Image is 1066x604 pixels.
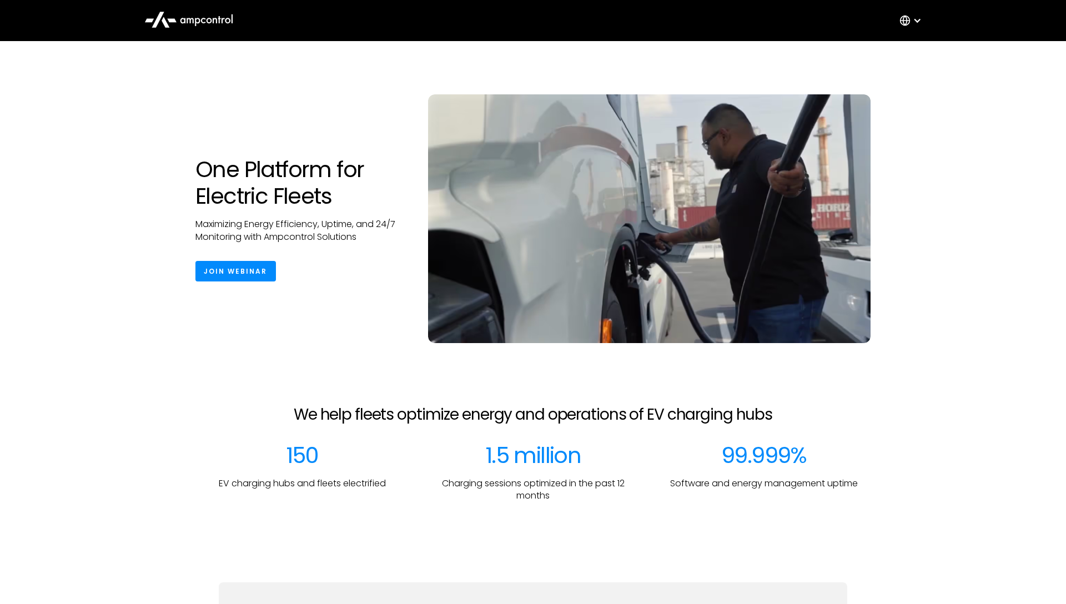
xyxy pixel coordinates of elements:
[294,405,772,424] h2: We help fleets optimize energy and operations of EV charging hubs
[195,261,276,281] a: Join Webinar
[219,477,386,490] p: EV charging hubs and fleets electrified
[195,156,406,209] h1: One Platform for Electric Fleets
[426,477,640,502] p: Charging sessions optimized in the past 12 months
[195,218,406,243] p: Maximizing Energy Efficiency, Uptime, and 24/7 Monitoring with Ampcontrol Solutions
[721,442,807,469] div: 99.999%
[670,477,858,490] p: Software and energy management uptime
[485,442,581,469] div: 1.5 million
[286,442,318,469] div: 150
